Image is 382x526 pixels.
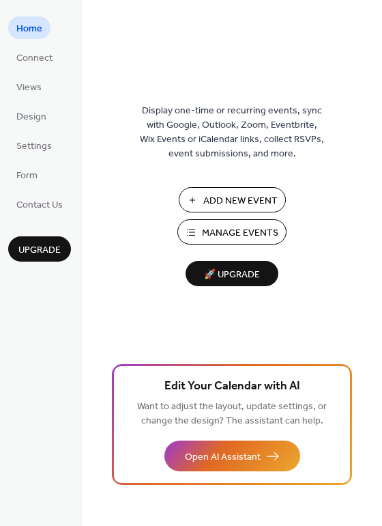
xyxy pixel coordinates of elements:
[186,261,278,286] button: 🚀 Upgrade
[8,163,46,186] a: Form
[8,134,60,156] a: Settings
[185,450,261,465] span: Open AI Assistant
[18,243,61,258] span: Upgrade
[164,441,300,471] button: Open AI Assistant
[179,187,286,212] button: Add New Event
[8,16,50,39] a: Home
[16,198,63,212] span: Contact Us
[16,169,38,183] span: Form
[16,110,46,124] span: Design
[16,51,53,66] span: Connect
[140,104,324,161] span: Display one-time or recurring events, sync with Google, Outlook, Zoom, Eventbrite, Wix Events or ...
[16,139,52,154] span: Settings
[16,81,42,95] span: Views
[164,377,300,396] span: Edit Your Calendar with AI
[8,46,61,68] a: Connect
[8,75,50,98] a: Views
[177,219,286,245] button: Manage Events
[8,193,71,215] a: Contact Us
[16,22,42,36] span: Home
[203,194,278,208] span: Add New Event
[137,398,327,430] span: Want to adjust the layout, update settings, or change the design? The assistant can help.
[202,226,278,240] span: Manage Events
[194,266,270,284] span: 🚀 Upgrade
[8,105,55,127] a: Design
[8,236,71,262] button: Upgrade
